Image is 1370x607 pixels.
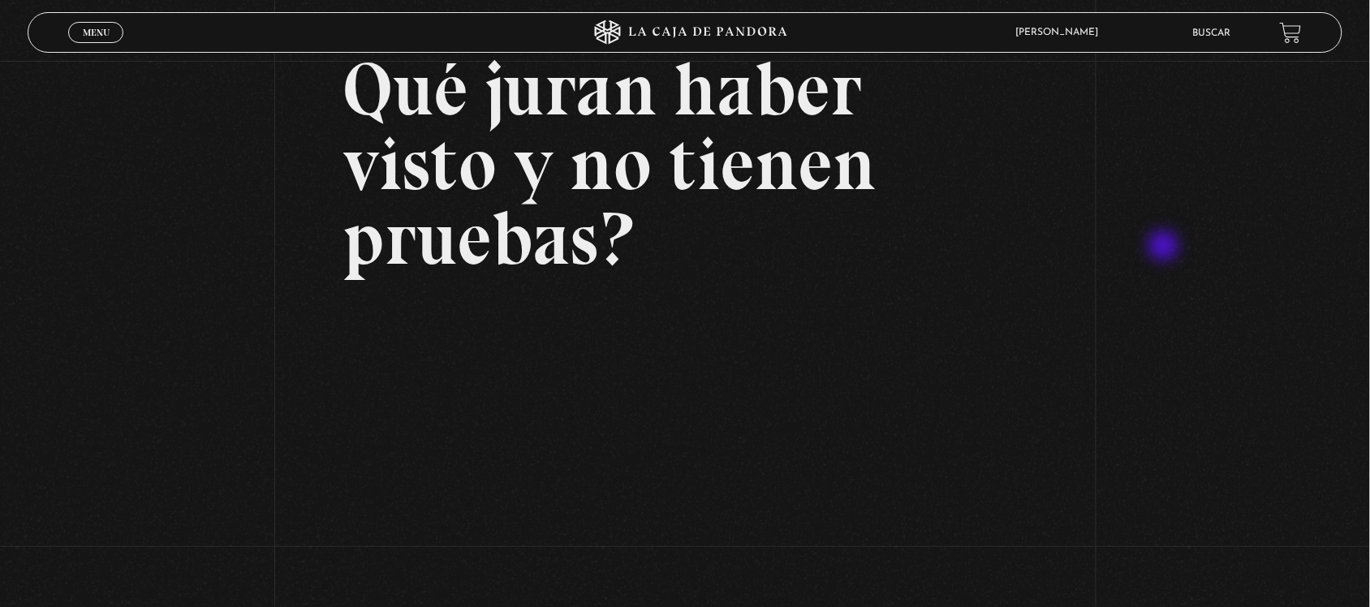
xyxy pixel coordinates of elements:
a: View your shopping cart [1280,21,1302,43]
h2: Qué juran haber visto y no tienen pruebas? [343,52,1027,276]
a: Buscar [1193,28,1231,38]
span: Menu [83,28,110,37]
span: [PERSON_NAME] [1008,28,1115,37]
span: Cerrar [77,41,115,53]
